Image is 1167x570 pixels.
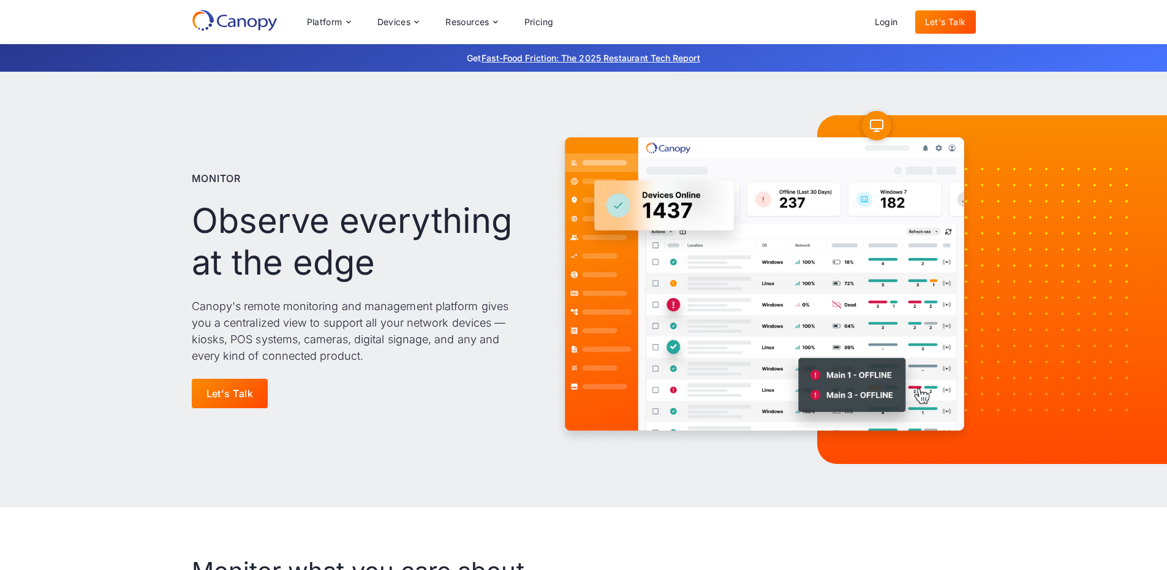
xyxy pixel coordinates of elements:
[515,10,564,34] a: Pricing
[482,53,700,63] a: Fast-Food Friction: The 2025 Restaurant Tech Report
[445,18,489,26] div: Resources
[865,10,908,34] a: Login
[915,10,976,34] a: Let's Talk
[284,51,884,64] p: Get
[192,298,529,364] p: Canopy's remote monitoring and management platform gives you a centralized view to support all yo...
[192,200,529,283] h1: Observe everything at the edge
[377,18,411,26] div: Devices
[307,18,342,26] div: Platform
[192,379,268,408] a: Let's Talk
[192,171,241,186] p: Monitor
